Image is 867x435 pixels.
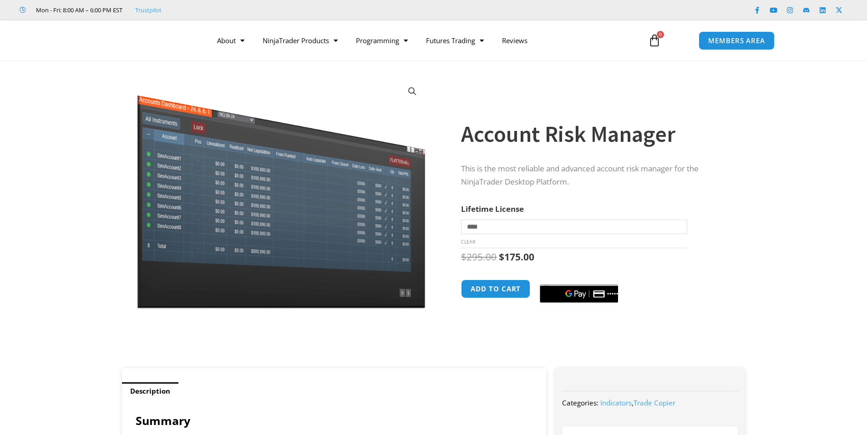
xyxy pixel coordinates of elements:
a: 0 [634,27,674,54]
span: 0 [657,31,664,38]
a: Trustpilot [135,5,162,15]
a: View full-screen image gallery [404,83,421,100]
p: This is the most reliable and advanced account risk manager for the NinjaTrader Desktop Platform. [461,162,727,189]
span: Categories: [562,398,598,407]
a: NinjaTrader Products [254,30,347,51]
a: Programming [347,30,417,51]
a: Reviews [493,30,537,51]
span: MEMBERS AREA [708,37,765,44]
img: LogoAI | Affordable Indicators – NinjaTrader [92,24,190,57]
a: MEMBERS AREA [699,31,775,50]
a: Description [122,382,178,400]
a: Indicators [600,398,632,407]
span: $ [499,250,504,263]
label: Lifetime License [461,204,524,214]
img: Screenshot 2024-08-26 15462845454 [135,76,427,309]
a: Clear options [461,239,475,245]
span: , [600,398,675,407]
h4: Summary [136,414,533,427]
span: Mon - Fri: 8:00 AM – 6:00 PM EST [34,5,122,15]
a: About [208,30,254,51]
iframe: Secure payment input frame [538,278,620,279]
bdi: 175.00 [499,250,534,263]
h1: Account Risk Manager [461,118,727,150]
a: Futures Trading [417,30,493,51]
nav: Menu [208,30,638,51]
button: Buy with GPay [540,285,649,303]
button: Add to cart [461,280,530,298]
text: •••••• [608,291,622,297]
a: Trade Copier [634,398,675,407]
span: $ [461,250,466,263]
bdi: 295.00 [461,250,497,263]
